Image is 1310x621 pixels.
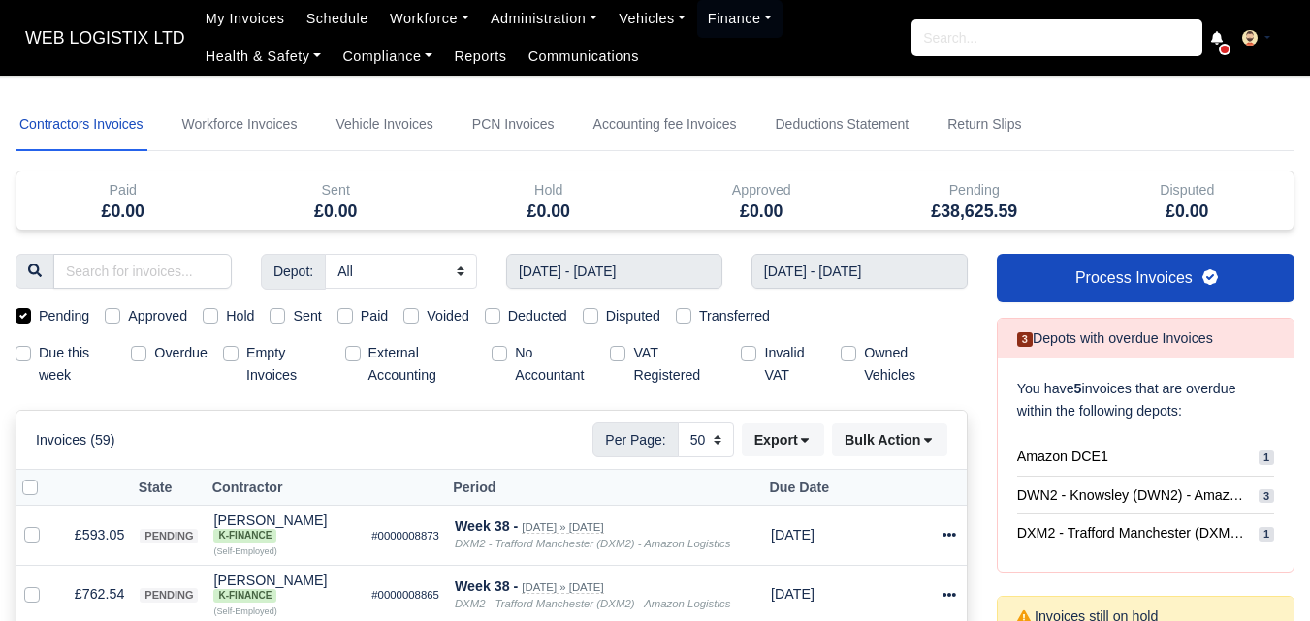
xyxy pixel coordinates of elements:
span: Depot: [261,254,326,289]
label: Deducted [508,305,567,327]
p: You have invoices that are overdue within the following depots: [1017,378,1274,422]
div: Approved [670,179,854,202]
h6: Depots with overdue Invoices [1017,330,1213,347]
input: Search... [911,19,1202,56]
button: Export [742,423,824,456]
a: Contractors Invoices [16,99,147,151]
span: Amazon DCE1 [1017,446,1108,468]
a: DXM2 - Trafford Manchester (DXM2) - Amazon Logistics 1 [1017,514,1274,552]
div: Pending [882,179,1067,202]
h6: Invoices (59) [36,432,115,449]
label: Owned Vehicles [864,342,952,387]
a: Process Invoices [997,254,1294,302]
span: 1 week from now [771,586,815,602]
a: Reports [443,38,517,76]
span: K-Finance [213,589,276,603]
iframe: Chat Widget [1213,528,1310,621]
th: State [132,470,206,506]
a: Communications [518,38,651,76]
div: [PERSON_NAME] K-Finance [213,513,356,543]
label: Pending [39,305,89,327]
span: pending [140,529,198,543]
div: Disputed [1081,171,1294,230]
a: Health & Safety [195,38,333,76]
small: #0000008873 [371,530,439,542]
td: £593.05 [55,505,132,565]
span: 1 week from now [771,527,815,543]
a: PCN Invoices [468,99,559,151]
th: Due Date [763,470,842,506]
span: K-Finance [213,529,276,543]
th: Period [447,470,763,506]
a: Deductions Statement [771,99,912,151]
small: [DATE] » [DATE] [522,521,603,534]
strong: 5 [1074,381,1082,396]
small: (Self-Employed) [213,606,276,616]
label: Paid [361,305,389,327]
div: Paid [31,179,215,202]
span: 3 [1017,332,1033,347]
a: Workforce Invoices [178,99,302,151]
button: Bulk Action [832,423,947,456]
a: Vehicle Invoices [332,99,436,151]
h5: £0.00 [457,202,641,222]
div: Pending [868,171,1081,230]
small: [DATE] » [DATE] [522,581,603,594]
a: WEB LOGISTIX LTD [16,19,195,57]
input: Search for invoices... [53,254,232,289]
span: WEB LOGISTIX LTD [16,18,195,57]
a: Amazon DCE1 1 [1017,438,1274,477]
label: Hold [226,305,254,327]
strong: Week 38 - [455,518,518,534]
div: Paid [16,171,230,230]
span: 1 [1259,450,1274,465]
h5: £38,625.59 [882,202,1067,222]
label: Disputed [606,305,660,327]
label: Voided [427,305,469,327]
span: DXM2 - Trafford Manchester (DXM2) - Amazon Logistics [1017,522,1251,544]
h5: £0.00 [244,202,429,222]
input: End week... [751,254,968,289]
div: Export [742,423,832,456]
i: DXM2 - Trafford Manchester (DXM2) - Amazon Logistics [455,538,730,549]
div: Disputed [1096,179,1280,202]
span: DWN2 - Knowsley (DWN2) - Amazon Logistics (L34 7XL) [1017,484,1251,507]
h5: £0.00 [31,202,215,222]
label: Transferred [699,305,770,327]
label: External Accounting [368,342,477,387]
div: Approved [655,171,869,230]
label: Empty Invoices [246,342,330,387]
span: 3 [1259,489,1274,504]
i: DXM2 - Trafford Manchester (DXM2) - Amazon Logistics [455,598,730,609]
div: Hold [442,171,655,230]
div: Sent [244,179,429,202]
label: No Accountant [515,342,594,387]
label: Due this week [39,342,115,387]
label: Approved [128,305,187,327]
label: VAT Registered [633,342,718,387]
div: [PERSON_NAME] [213,574,356,603]
a: Accounting fee Invoices [590,99,741,151]
div: Hold [457,179,641,202]
h5: £0.00 [670,202,854,222]
input: Start week... [506,254,722,289]
label: Overdue [154,342,208,364]
small: #0000008865 [371,589,439,601]
a: Compliance [332,38,443,76]
label: Sent [293,305,321,327]
div: Sent [230,171,443,230]
a: DWN2 - Knowsley (DWN2) - Amazon Logistics (L34 7XL) 3 [1017,477,1274,515]
small: (Self-Employed) [213,546,276,556]
strong: Week 38 - [455,578,518,594]
a: Return Slips [943,99,1025,151]
div: [PERSON_NAME] [213,513,356,543]
label: Invalid VAT [764,342,825,387]
span: pending [140,588,198,603]
h5: £0.00 [1096,202,1280,222]
div: [PERSON_NAME] K-Finance [213,574,356,603]
span: Per Page: [592,422,678,457]
th: Contractor [206,470,364,506]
